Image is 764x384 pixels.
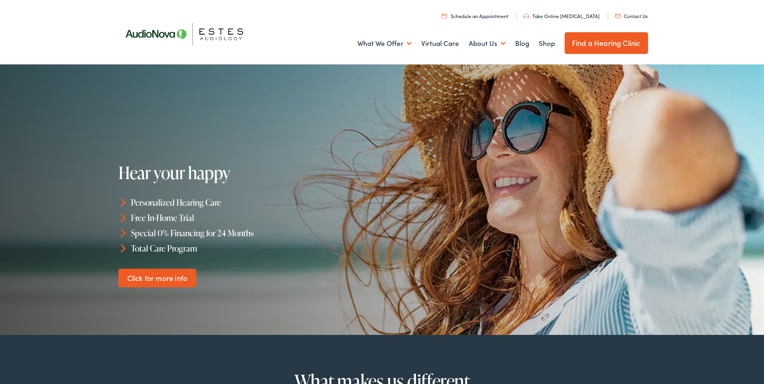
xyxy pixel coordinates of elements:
[118,195,386,210] li: Personalized Hearing Care
[615,14,621,18] img: utility icon
[615,12,648,19] a: Contact Us
[469,29,505,58] a: About Us
[565,32,648,54] a: Find a Hearing Clinic
[118,210,386,225] li: Free In-Home Trial
[515,29,529,58] a: Blog
[118,163,363,182] h1: Hear your happy
[539,29,555,58] a: Shop
[524,14,529,19] img: utility icon
[524,12,600,19] a: Take Online [MEDICAL_DATA]
[442,13,447,19] img: utility icon
[118,268,196,287] a: Click for more info
[442,12,508,19] a: Schedule an Appointment
[357,29,412,58] a: What We Offer
[118,240,386,256] li: Total Care Program
[421,29,459,58] a: Virtual Care
[118,225,386,241] li: Special 0% Financing for 24 Months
